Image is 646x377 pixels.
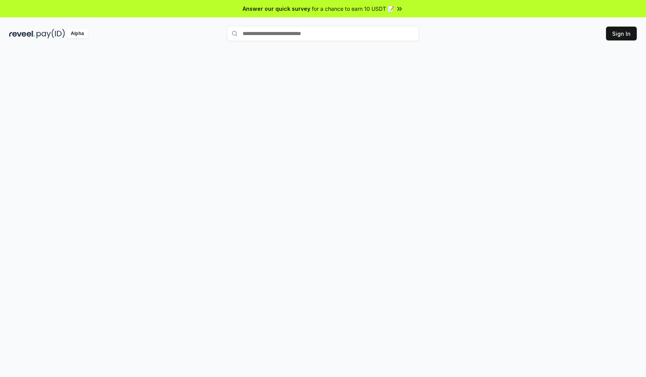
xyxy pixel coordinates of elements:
[9,29,35,39] img: reveel_dark
[243,5,310,13] span: Answer our quick survey
[67,29,88,39] div: Alpha
[37,29,65,39] img: pay_id
[606,27,637,40] button: Sign In
[312,5,394,13] span: for a chance to earn 10 USDT 📝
